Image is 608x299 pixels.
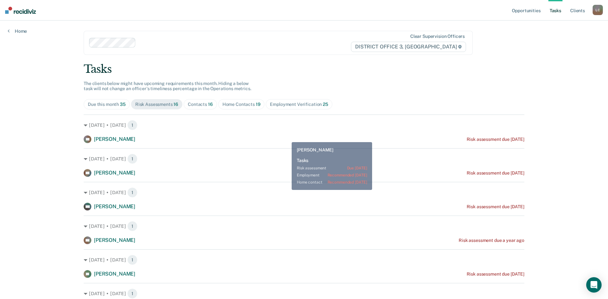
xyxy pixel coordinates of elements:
div: Home Contacts [222,102,261,107]
div: Contacts [188,102,213,107]
div: Risk assessment due [DATE] [467,170,524,176]
div: Risk assessment due a year ago [459,238,524,243]
span: 16 [173,102,178,107]
div: Risk Assessments [135,102,178,107]
span: The clients below might have upcoming requirements this month. Hiding a below task will not chang... [84,81,251,91]
div: Open Intercom Messenger [586,277,602,293]
span: 1 [127,221,137,231]
span: [PERSON_NAME] [94,203,135,209]
div: [DATE] • [DATE] 1 [84,221,524,231]
span: 16 [208,102,213,107]
span: DISTRICT OFFICE 3, [GEOGRAPHIC_DATA] [351,42,466,52]
span: [PERSON_NAME] [94,237,135,243]
div: [DATE] • [DATE] 1 [84,288,524,299]
div: [DATE] • [DATE] 1 [84,187,524,198]
div: [DATE] • [DATE] 1 [84,120,524,130]
span: 1 [127,255,137,265]
span: 1 [127,288,137,299]
div: Risk assessment due [DATE] [467,271,524,277]
span: [PERSON_NAME] [94,136,135,142]
span: 1 [127,187,137,198]
div: Tasks [84,63,524,76]
span: [PERSON_NAME] [94,271,135,277]
span: [PERSON_NAME] [94,170,135,176]
a: Home [8,28,27,34]
div: [DATE] • [DATE] 1 [84,154,524,164]
div: Due this month [88,102,126,107]
div: Employment Verification [270,102,328,107]
div: Risk assessment due [DATE] [467,204,524,209]
span: 25 [323,102,328,107]
span: 1 [127,120,137,130]
span: 35 [120,102,126,107]
div: Risk assessment due [DATE] [467,137,524,142]
img: Recidiviz [5,7,36,14]
span: 1 [127,154,137,164]
div: L C [593,5,603,15]
div: [DATE] • [DATE] 1 [84,255,524,265]
button: LC [593,5,603,15]
div: Clear supervision officers [410,34,465,39]
span: 19 [256,102,261,107]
